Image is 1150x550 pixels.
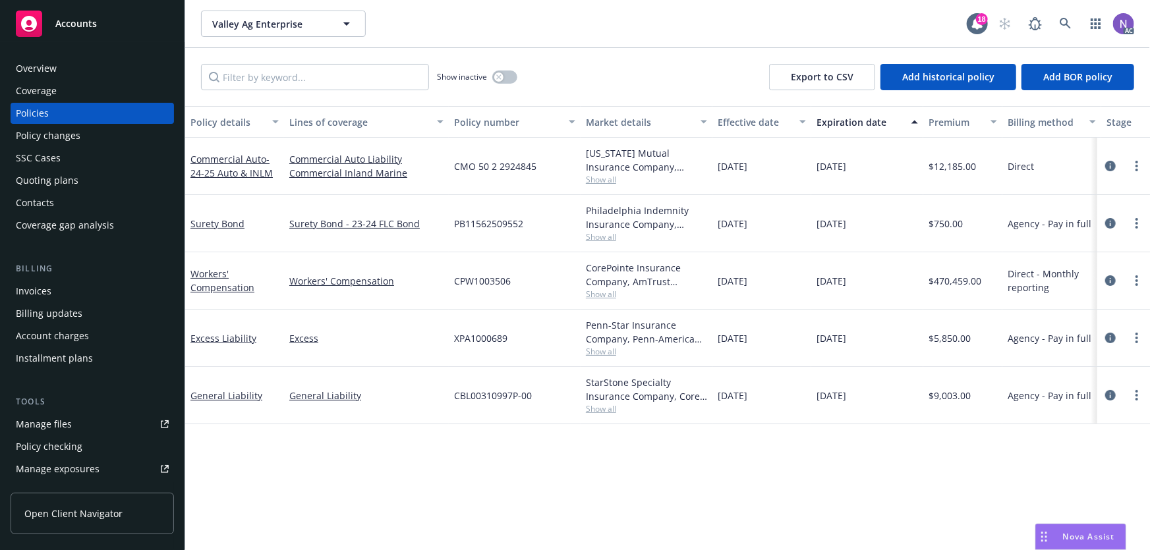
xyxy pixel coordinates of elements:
[190,389,262,402] a: General Liability
[586,289,707,300] span: Show all
[712,106,811,138] button: Effective date
[16,148,61,169] div: SSC Cases
[1103,330,1118,346] a: circleInformation
[201,64,429,90] input: Filter by keyword...
[289,331,444,345] a: Excess
[1008,389,1091,402] span: Agency - Pay in full
[817,331,846,345] span: [DATE]
[902,70,994,83] span: Add historical policy
[586,204,707,231] div: Philadelphia Indemnity Insurance Company, Philadelphia Insurance Companies, Surety1
[1021,64,1134,90] button: Add BOR policy
[437,71,487,82] span: Show inactive
[11,148,174,169] a: SSC Cases
[11,80,174,101] a: Coverage
[16,80,57,101] div: Coverage
[1103,273,1118,289] a: circleInformation
[586,375,707,403] div: StarStone Specialty Insurance Company, Core Specialty, Amwins
[586,115,693,129] div: Market details
[1129,330,1145,346] a: more
[11,215,174,236] a: Coverage gap analysis
[769,64,875,90] button: Export to CSV
[11,192,174,213] a: Contacts
[1129,273,1145,289] a: more
[581,106,712,138] button: Market details
[11,281,174,302] a: Invoices
[1129,215,1145,231] a: more
[718,331,747,345] span: [DATE]
[11,414,174,435] a: Manage files
[718,274,747,288] span: [DATE]
[586,231,707,242] span: Show all
[1103,215,1118,231] a: circleInformation
[289,274,444,288] a: Workers' Compensation
[11,125,174,146] a: Policy changes
[586,174,707,185] span: Show all
[992,11,1018,37] a: Start snowing
[880,64,1016,90] button: Add historical policy
[586,346,707,357] span: Show all
[16,458,100,480] div: Manage exposures
[1036,524,1052,549] div: Drag to move
[1103,387,1118,403] a: circleInformation
[289,166,444,180] a: Commercial Inland Marine
[16,125,80,146] div: Policy changes
[190,332,256,344] a: Excess Liability
[16,481,102,502] div: Manage certificates
[1052,11,1079,37] a: Search
[16,303,82,324] div: Billing updates
[190,153,273,179] a: Commercial Auto
[11,170,174,191] a: Quoting plans
[454,115,561,129] div: Policy number
[289,217,444,231] a: Surety Bond - 23-24 FLC Bond
[929,217,963,231] span: $750.00
[1008,217,1091,231] span: Agency - Pay in full
[1129,387,1145,403] a: more
[1103,158,1118,174] a: circleInformation
[24,507,123,520] span: Open Client Navigator
[185,106,284,138] button: Policy details
[811,106,923,138] button: Expiration date
[718,115,791,129] div: Effective date
[1022,11,1049,37] a: Report a Bug
[289,152,444,166] a: Commercial Auto Liability
[454,274,511,288] span: CPW1003506
[1008,267,1096,294] span: Direct - Monthly reporting
[718,159,747,173] span: [DATE]
[817,389,846,402] span: [DATE]
[1008,159,1034,173] span: Direct
[11,395,174,408] div: Tools
[817,274,846,288] span: [DATE]
[11,348,174,369] a: Installment plans
[1035,524,1126,550] button: Nova Assist
[11,436,174,457] a: Policy checking
[454,217,523,231] span: PB11562509552
[454,389,532,402] span: CBL00310997P-00
[586,318,707,346] div: Penn-Star Insurance Company, Penn-America Group, Amwins
[718,389,747,402] span: [DATE]
[929,331,971,345] span: $5,850.00
[11,262,174,275] div: Billing
[1063,531,1115,542] span: Nova Assist
[929,159,976,173] span: $12,185.00
[201,11,366,37] button: Valley Ag Enterprise
[923,106,1002,138] button: Premium
[1113,13,1134,34] img: photo
[586,403,707,414] span: Show all
[16,192,54,213] div: Contacts
[1002,106,1101,138] button: Billing method
[11,481,174,502] a: Manage certificates
[586,146,707,174] div: [US_STATE] Mutual Insurance Company, [US_STATE] Mutual Insurance
[16,281,51,302] div: Invoices
[16,103,49,124] div: Policies
[289,115,429,129] div: Lines of coverage
[16,58,57,79] div: Overview
[212,17,326,31] span: Valley Ag Enterprise
[284,106,449,138] button: Lines of coverage
[1107,115,1147,129] div: Stage
[817,115,904,129] div: Expiration date
[454,159,536,173] span: CMO 50 2 2924845
[289,389,444,402] a: General Liability
[929,274,981,288] span: $470,459.00
[16,325,89,346] div: Account charges
[16,215,114,236] div: Coverage gap analysis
